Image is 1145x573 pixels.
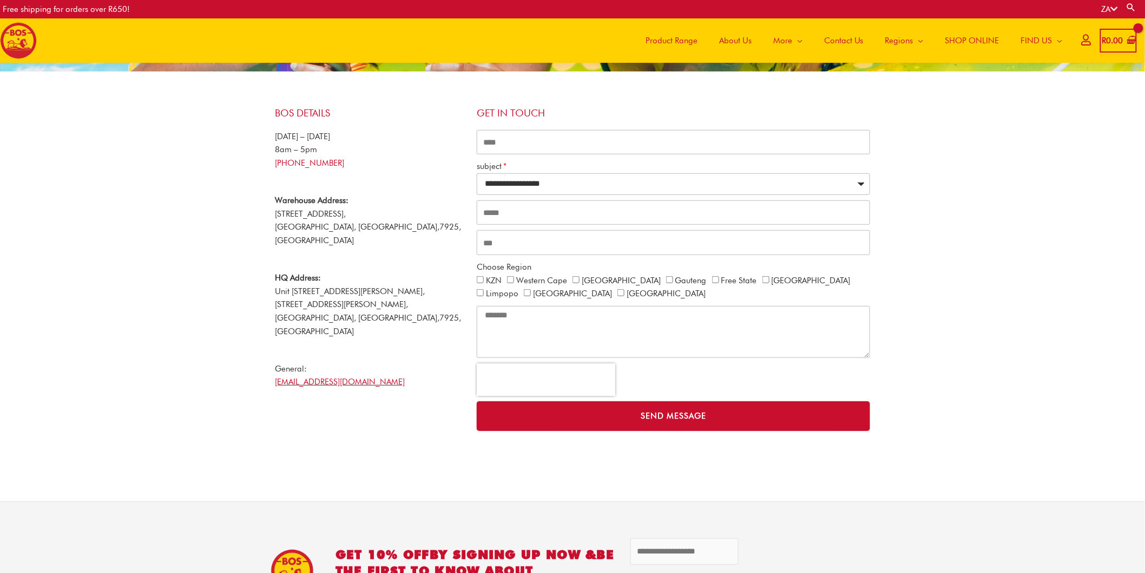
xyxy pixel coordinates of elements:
[641,412,706,420] span: Send Message
[275,158,344,168] a: [PHONE_NUMBER]
[486,276,502,285] label: KZN
[719,24,752,57] span: About Us
[275,107,466,119] h4: BOS Details
[275,377,405,387] a: [EMAIL_ADDRESS][DOMAIN_NAME]
[1100,29,1137,53] a: View Shopping Cart, empty
[1126,2,1137,12] a: Search button
[430,547,597,562] span: BY SIGNING UP NOW &
[1102,4,1118,14] a: ZA
[874,18,935,63] a: Regions
[1102,36,1107,45] span: R
[646,24,697,57] span: Product Range
[275,362,466,389] p: General:
[275,299,408,309] span: [STREET_ADDRESS][PERSON_NAME],
[772,276,851,285] label: [GEOGRAPHIC_DATA]
[275,196,348,205] strong: Warehouse Address:
[627,18,1074,63] nav: Site Navigation
[275,313,439,323] span: [GEOGRAPHIC_DATA], [GEOGRAPHIC_DATA],
[275,145,317,154] span: 8am – 5pm
[635,18,708,63] a: Product Range
[477,160,506,173] label: subject
[945,24,999,57] span: SHOP ONLINE
[935,18,1010,63] a: SHOP ONLINE
[516,276,567,285] label: Western Cape
[773,24,792,57] span: More
[477,107,870,119] h4: Get in touch
[762,18,813,63] a: More
[486,289,518,298] label: Limpopo
[627,289,706,298] label: [GEOGRAPHIC_DATA]
[582,276,661,285] label: [GEOGRAPHIC_DATA]
[1102,36,1123,45] bdi: 0.00
[477,363,615,396] iframe: reCAPTCHA
[533,289,612,298] label: [GEOGRAPHIC_DATA]
[275,222,439,232] span: [GEOGRAPHIC_DATA], [GEOGRAPHIC_DATA],
[275,313,461,336] span: 7925, [GEOGRAPHIC_DATA]
[477,130,870,437] form: CONTACT ALL
[1021,24,1052,57] span: FIND US
[275,209,346,219] span: [STREET_ADDRESS],
[708,18,762,63] a: About Us
[885,24,913,57] span: Regions
[275,273,425,296] span: Unit [STREET_ADDRESS][PERSON_NAME],
[477,401,870,431] button: Send Message
[675,276,707,285] label: Gauteng
[275,132,330,141] span: [DATE] – [DATE]
[813,18,874,63] a: Contact Us
[721,276,757,285] label: Free State
[824,24,864,57] span: Contact Us
[477,261,531,274] label: Choose Region
[275,273,321,283] strong: HQ Address:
